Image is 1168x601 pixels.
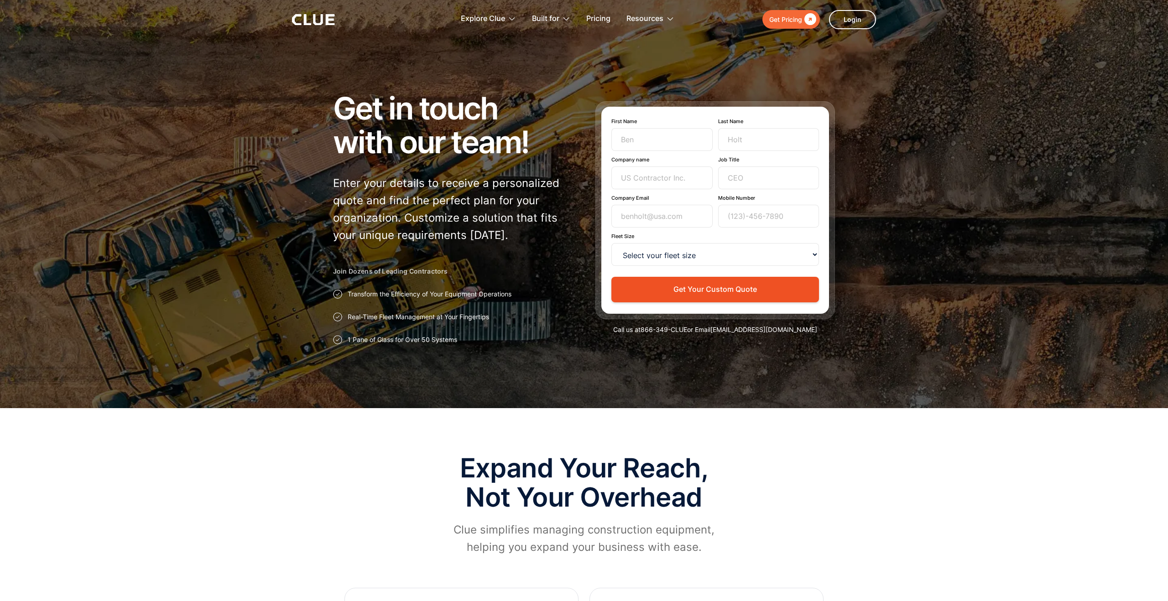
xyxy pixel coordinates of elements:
img: Approval checkmark icon [333,312,342,321]
p: Clue simplifies managing construction equipment, helping you expand your business with ease. [447,521,721,556]
h2: Join Dozens of Leading Contractors [333,267,573,276]
div: Get Pricing [769,14,802,25]
a: Pricing [586,5,610,33]
input: Ben [611,128,713,151]
img: Approval checkmark icon [333,335,342,344]
label: Fleet Size [611,233,819,239]
div: Resources [626,5,663,33]
input: (123)-456-7890 [718,205,819,228]
p: 1 Pane of Glass for Over 50 Systems [348,335,457,344]
div: Call us at or Email [595,325,835,334]
div: Built for [532,5,559,33]
p: Real-Time Fleet Management at Your Fingertips [348,312,489,321]
input: Holt [718,128,819,151]
div: Built for [532,5,570,33]
label: Job Title [718,156,819,163]
label: Company name [611,156,713,163]
label: Company Email [611,195,713,201]
a: 866-349-CLUE [641,326,687,333]
div: Resources [626,5,674,33]
h1: Get in touch with our team! [333,91,573,159]
div:  [802,14,816,25]
input: US Contractor Inc. [611,166,713,189]
button: Get Your Custom Quote [611,277,819,302]
a: Get Pricing [762,10,820,29]
label: Last Name [718,118,819,124]
input: CEO [718,166,819,189]
h2: Expand Your Reach, Not Your Overhead [447,454,721,512]
img: Approval checkmark icon [333,290,342,299]
div: Explore Clue [461,5,505,33]
label: Mobile Number [718,195,819,201]
div: Explore Clue [461,5,516,33]
p: Enter your details to receive a personalized quote and find the perfect plan for your organizatio... [333,175,573,244]
label: First Name [611,118,713,124]
a: [EMAIL_ADDRESS][DOMAIN_NAME] [710,326,817,333]
a: Login [829,10,876,29]
input: benholt@usa.com [611,205,713,228]
p: Transform the Efficiency of Your Equipment Operations [348,290,511,299]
